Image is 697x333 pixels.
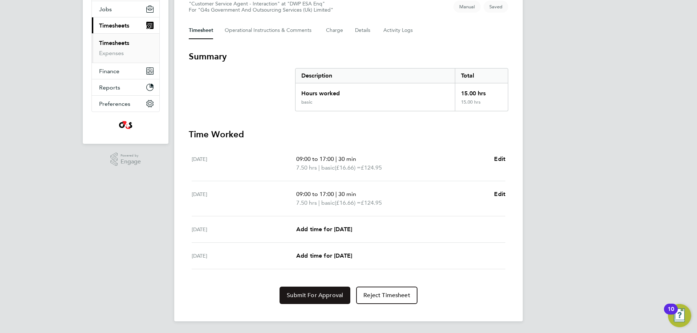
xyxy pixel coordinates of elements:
div: 15.00 hrs [455,83,508,99]
a: Powered byEngage [110,153,141,166]
span: basic [321,199,335,207]
a: Add time for [DATE] [296,225,352,234]
span: Edit [494,155,505,162]
span: Finance [99,68,119,75]
button: Open Resource Center, 10 new notifications [668,304,691,327]
div: Total [455,68,508,83]
button: Finance [92,63,159,79]
section: Timesheet [189,51,508,304]
span: This timesheet was manually created. [453,1,481,13]
button: Activity Logs [383,22,414,39]
button: Jobs [92,1,159,17]
span: 7.50 hrs [296,164,317,171]
a: Add time for [DATE] [296,251,352,260]
div: Hours worked [295,83,455,99]
div: 15.00 hrs [455,99,508,111]
a: Edit [494,190,505,199]
div: Timesheets [92,33,159,63]
a: Expenses [99,50,124,57]
div: [DATE] [192,155,296,172]
span: (£16.66) = [335,199,361,206]
span: Timesheets [99,22,129,29]
button: Reject Timesheet [356,287,417,304]
button: Timesheet [189,22,213,39]
a: Edit [494,155,505,163]
div: "Customer Service Agent - Interaction" at "DWP ESA Enq" [189,1,333,13]
span: 7.50 hrs [296,199,317,206]
span: | [335,155,337,162]
button: Operational Instructions & Comments [225,22,314,39]
h3: Summary [189,51,508,62]
div: Description [295,68,455,83]
span: 30 min [338,155,356,162]
div: [DATE] [192,225,296,234]
button: Preferences [92,96,159,112]
span: This timesheet is Saved. [484,1,508,13]
span: 09:00 to 17:00 [296,191,334,197]
div: Summary [295,68,508,111]
span: £124.95 [361,199,382,206]
span: Submit For Approval [287,292,343,299]
img: g4s4-logo-retina.png [117,119,134,131]
span: | [335,191,337,197]
button: Details [355,22,372,39]
span: 30 min [338,191,356,197]
button: Timesheets [92,17,159,33]
button: Submit For Approval [280,287,350,304]
div: basic [301,99,312,105]
div: For "G4s Government And Outsourcing Services (Uk) Limited" [189,7,333,13]
span: (£16.66) = [335,164,361,171]
span: Reject Timesheet [363,292,410,299]
span: £124.95 [361,164,382,171]
span: Preferences [99,100,130,107]
span: Engage [121,159,141,165]
h3: Time Worked [189,129,508,140]
span: Add time for [DATE] [296,252,352,259]
span: Add time for [DATE] [296,226,352,233]
div: [DATE] [192,251,296,260]
span: Edit [494,191,505,197]
div: 10 [668,309,674,319]
a: Timesheets [99,39,129,46]
span: Jobs [99,6,112,13]
button: Reports [92,79,159,95]
span: 09:00 to 17:00 [296,155,334,162]
span: | [318,199,320,206]
span: | [318,164,320,171]
button: Charge [326,22,343,39]
span: Powered by [121,153,141,159]
div: [DATE] [192,190,296,207]
span: basic [321,163,335,172]
span: Reports [99,84,120,91]
a: Go to home page [91,119,160,131]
